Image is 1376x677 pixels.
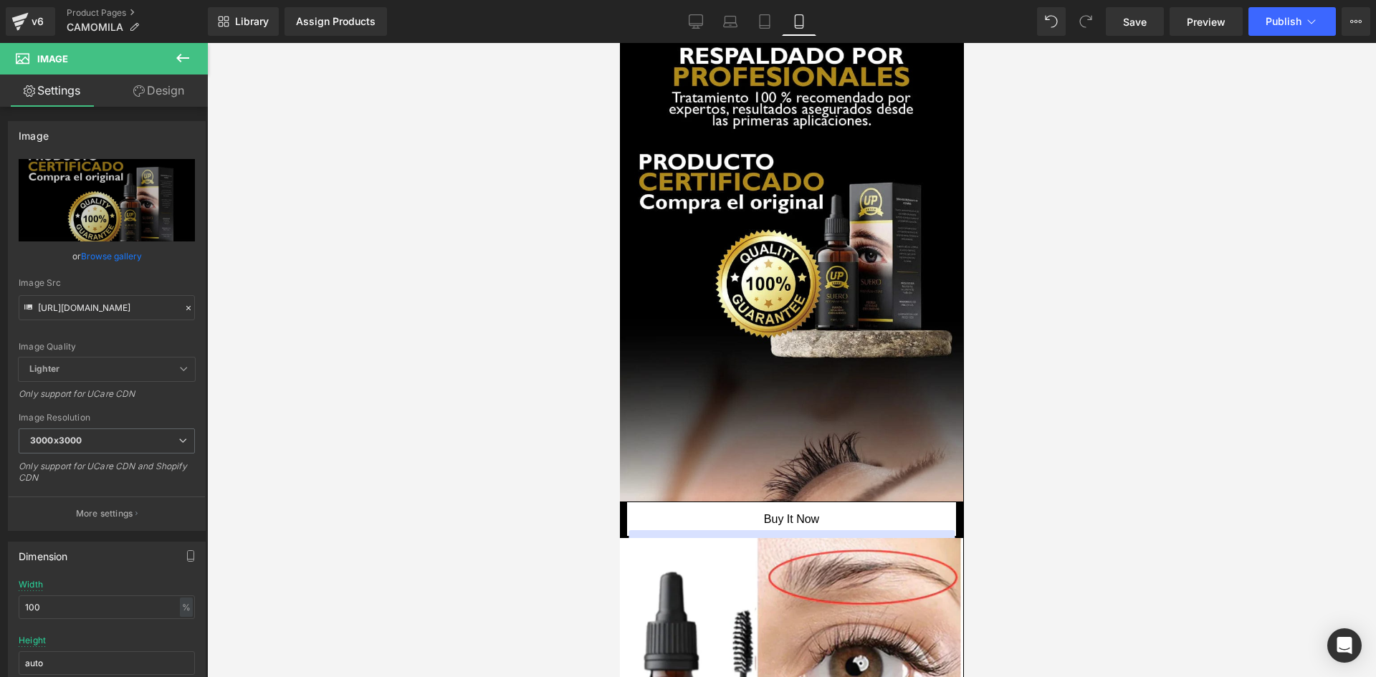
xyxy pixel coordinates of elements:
div: Only support for UCare CDN and Shopify CDN [19,461,195,493]
button: More settings [9,496,205,530]
a: Preview [1170,7,1243,36]
div: Width [19,580,43,590]
div: Assign Products [296,16,376,27]
div: or [19,249,195,264]
a: Product Pages [67,7,208,19]
input: Link [19,295,195,320]
a: New Library [208,7,279,36]
div: Open Intercom Messenger [1327,628,1362,663]
button: Undo [1037,7,1066,36]
a: Design [107,75,211,107]
div: Dimension [19,542,68,562]
div: Image Quality [19,342,195,352]
div: v6 [29,12,47,31]
div: Image Resolution [19,413,195,423]
a: Laptop [713,7,747,36]
span: Save [1123,14,1147,29]
button: Redo [1071,7,1100,36]
span: Preview [1187,14,1225,29]
div: Height [19,635,46,645]
b: Lighter [29,363,59,374]
span: Image [37,53,68,64]
span: Library [235,15,269,28]
div: Only support for UCare CDN [19,388,195,409]
div: Image [19,122,49,142]
div: % [180,597,193,617]
p: More settings [76,507,133,520]
div: Image Src [19,278,195,288]
a: Browse gallery [81,244,142,269]
input: auto [19,595,195,619]
button: Publish [1248,7,1336,36]
a: Desktop [679,7,713,36]
a: Mobile [782,7,816,36]
span: CAMOMILA [67,21,123,33]
b: 3000x3000 [30,435,82,446]
input: auto [19,651,195,675]
a: v6 [6,7,55,36]
button: More [1342,7,1370,36]
span: Publish [1266,16,1301,27]
button: Buy it now [7,459,336,493]
a: Tablet [747,7,782,36]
